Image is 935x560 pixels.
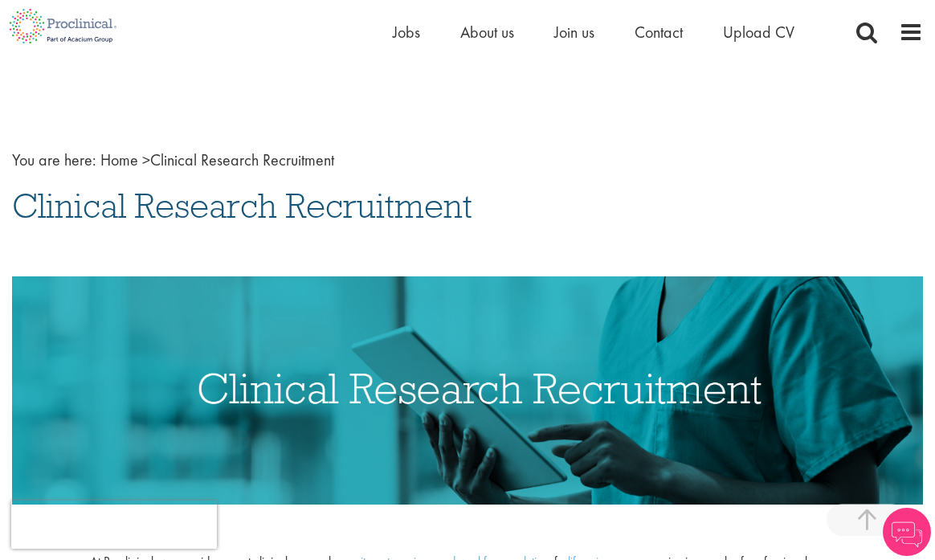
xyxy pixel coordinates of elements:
span: Clinical Research Recruitment [100,149,334,170]
a: Jobs [393,22,420,43]
span: > [142,149,150,170]
img: Clinical Research Recruitment [12,276,923,505]
a: Contact [635,22,683,43]
a: Join us [554,22,594,43]
a: Upload CV [723,22,794,43]
a: About us [460,22,514,43]
span: You are here: [12,149,96,170]
iframe: reCAPTCHA [11,501,217,549]
span: Clinical Research Recruitment [12,184,472,227]
img: Chatbot [883,508,931,556]
a: breadcrumb link to Home [100,149,138,170]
